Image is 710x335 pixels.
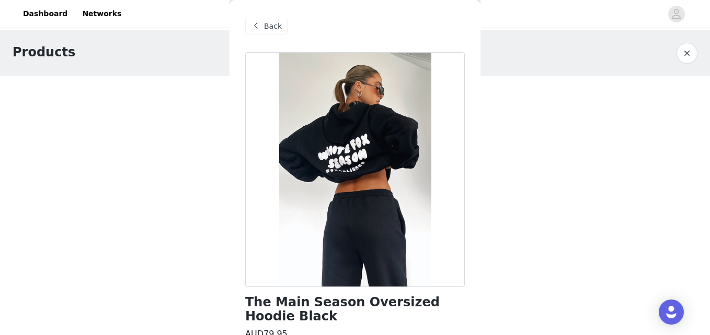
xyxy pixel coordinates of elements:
h1: The Main Season Oversized Hoodie Black [245,295,465,324]
a: Dashboard [17,2,74,26]
div: Open Intercom Messenger [659,300,684,325]
span: Back [264,21,282,32]
div: avatar [671,6,681,22]
h1: Products [13,43,75,62]
a: Networks [76,2,128,26]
